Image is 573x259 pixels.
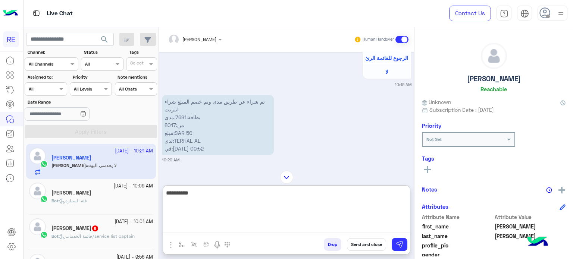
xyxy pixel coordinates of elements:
[176,238,188,250] button: select flow
[385,69,388,75] span: لا
[28,99,111,105] label: Date Range
[422,251,493,259] span: gender
[51,198,60,203] b: :
[449,6,491,21] a: Contact Us
[213,240,222,249] img: send voice note
[429,106,494,114] span: Subscription Date : [DATE]
[179,241,185,247] img: select flow
[47,9,73,19] p: Live Chat
[224,242,230,248] img: make a call
[497,6,511,21] a: tab
[396,241,403,248] img: send message
[162,95,274,155] p: 21/9/2025, 10:20 AM
[118,74,156,80] label: Note mentions
[467,75,521,83] h5: [PERSON_NAME]
[25,125,157,138] button: Apply Filters
[495,232,566,240] span: الغصاب
[525,229,551,255] img: hulul-logo.png
[546,187,552,193] img: notes
[114,183,153,190] small: [DATE] - 10:09 AM
[324,238,341,251] button: Drop
[162,157,179,163] small: 10:20 AM
[60,233,135,239] span: قائمة الخدمات/service list captain
[28,49,78,56] label: Channel:
[182,37,216,42] span: [PERSON_NAME]
[3,6,18,21] img: Logo
[129,49,156,56] label: Tags
[422,155,566,162] h6: Tags
[3,31,19,47] div: RE
[191,241,197,247] img: Trigger scenario
[500,9,508,18] img: tab
[556,9,566,18] img: profile
[51,233,60,239] b: :
[129,60,144,68] div: Select
[29,183,46,199] img: defaultAdmin.png
[422,241,493,249] span: profile_pic
[520,9,529,18] img: tab
[51,233,59,239] span: Bot
[481,43,507,69] img: defaultAdmin.png
[495,213,566,221] span: Attribute Value
[203,241,209,247] img: create order
[422,222,493,230] span: first_name
[166,240,175,249] img: send attachment
[495,222,566,230] span: ابوسلمان
[92,225,98,231] span: 6
[395,82,411,88] small: 10:19 AM
[115,218,153,225] small: [DATE] - 10:01 AM
[188,238,200,250] button: Trigger scenario
[51,198,59,203] span: Bot
[40,231,48,239] img: WhatsApp
[29,218,46,235] img: defaultAdmin.png
[426,136,442,142] b: Not Set
[365,55,408,61] span: الرجوع للقائمة الرئ
[422,213,493,221] span: Attribute Name
[363,37,394,42] small: Human Handover
[200,238,213,250] button: create order
[51,190,91,196] h5: ابو مالك
[100,35,109,44] span: search
[60,198,87,203] span: فئة السيارة
[422,122,441,129] h6: Priority
[51,225,99,231] h5: ابو سلطان
[480,86,507,92] h6: Reachable
[422,98,451,106] span: Unknown
[495,251,566,259] span: null
[558,187,565,193] img: add
[280,171,293,184] img: scroll
[422,232,493,240] span: last_name
[28,74,66,80] label: Assigned to:
[84,49,122,56] label: Status
[422,186,437,193] h6: Notes
[73,74,111,80] label: Priority
[95,33,114,49] button: search
[32,9,41,18] img: tab
[422,203,448,210] h6: Attributes
[347,238,386,251] button: Send and close
[40,195,48,203] img: WhatsApp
